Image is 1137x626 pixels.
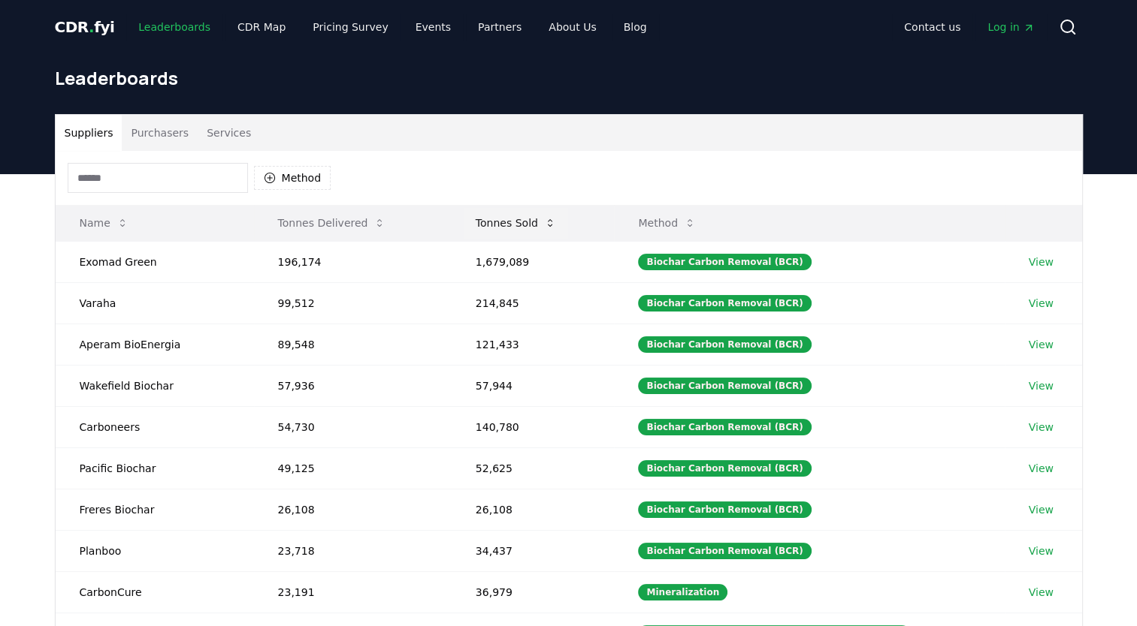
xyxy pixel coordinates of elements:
td: 23,191 [254,571,452,612]
td: 196,174 [254,241,452,282]
td: 26,108 [254,489,452,530]
h1: Leaderboards [55,66,1083,90]
a: View [1029,543,1054,558]
td: 54,730 [254,406,452,447]
div: Biochar Carbon Removal (BCR) [638,460,811,477]
a: View [1029,296,1054,311]
td: 99,512 [254,282,452,324]
button: Suppliers [56,115,122,151]
a: View [1029,378,1054,393]
button: Tonnes Sold [464,208,568,238]
button: Name [68,208,141,238]
div: Biochar Carbon Removal (BCR) [638,295,811,311]
td: 34,437 [452,530,615,571]
a: Pricing Survey [301,14,400,41]
td: 140,780 [452,406,615,447]
td: 57,944 [452,365,615,406]
a: CDR.fyi [55,17,115,38]
a: View [1029,420,1054,435]
a: About Us [537,14,608,41]
a: Contact us [892,14,972,41]
span: CDR fyi [55,18,115,36]
td: Varaha [56,282,254,324]
td: 57,936 [254,365,452,406]
div: Mineralization [638,584,727,600]
span: Log in [987,20,1034,35]
button: Method [626,208,708,238]
td: 214,845 [452,282,615,324]
a: Log in [975,14,1046,41]
button: Tonnes Delivered [266,208,398,238]
a: Partners [466,14,534,41]
a: Blog [612,14,659,41]
td: Carboneers [56,406,254,447]
td: 1,679,089 [452,241,615,282]
a: Leaderboards [126,14,222,41]
a: View [1029,585,1054,600]
td: Aperam BioEnergia [56,324,254,365]
div: Biochar Carbon Removal (BCR) [638,254,811,270]
td: Pacific Biochar [56,447,254,489]
a: CDR Map [225,14,298,41]
nav: Main [892,14,1046,41]
td: 121,433 [452,324,615,365]
button: Services [198,115,260,151]
div: Biochar Carbon Removal (BCR) [638,336,811,353]
a: View [1029,337,1054,352]
a: View [1029,502,1054,517]
td: 89,548 [254,324,452,365]
td: 52,625 [452,447,615,489]
td: Exomad Green [56,241,254,282]
td: Planboo [56,530,254,571]
div: Biochar Carbon Removal (BCR) [638,378,811,394]
td: CarbonCure [56,571,254,612]
td: Freres Biochar [56,489,254,530]
a: Events [404,14,463,41]
td: 23,718 [254,530,452,571]
td: 49,125 [254,447,452,489]
div: Biochar Carbon Removal (BCR) [638,501,811,518]
td: 26,108 [452,489,615,530]
button: Purchasers [122,115,198,151]
td: Wakefield Biochar [56,365,254,406]
nav: Main [126,14,658,41]
button: Method [254,166,331,190]
a: View [1029,461,1054,476]
div: Biochar Carbon Removal (BCR) [638,419,811,435]
div: Biochar Carbon Removal (BCR) [638,543,811,559]
td: 36,979 [452,571,615,612]
a: View [1029,254,1054,269]
span: . [89,18,94,36]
